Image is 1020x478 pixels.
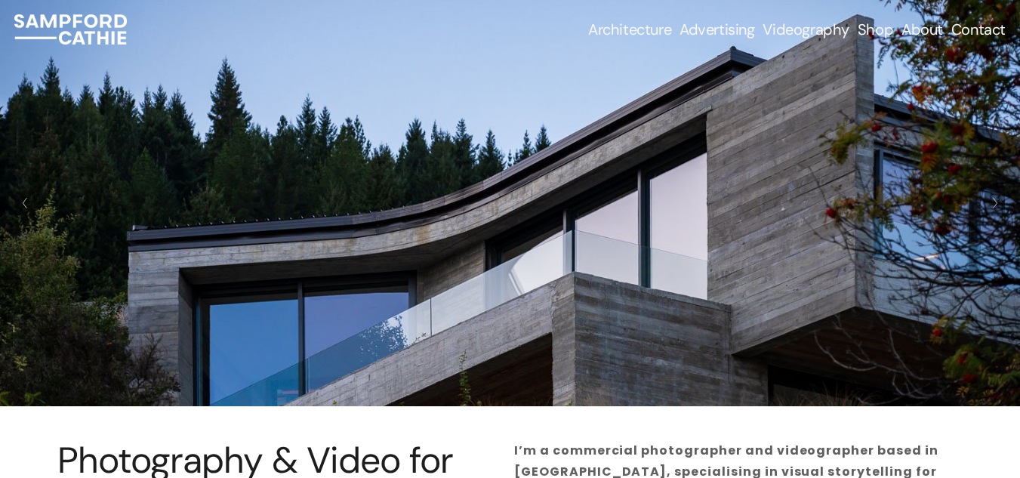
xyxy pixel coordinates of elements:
[679,19,755,40] a: folder dropdown
[15,191,35,215] button: Previous Slide
[901,19,943,40] a: About
[588,20,671,39] span: Architecture
[985,191,1005,215] button: Next Slide
[679,20,755,39] span: Advertising
[858,19,893,40] a: Shop
[588,19,671,40] a: folder dropdown
[14,14,127,45] img: Sampford Cathie Photo + Video
[951,19,1006,40] a: Contact
[763,19,849,40] a: Videography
